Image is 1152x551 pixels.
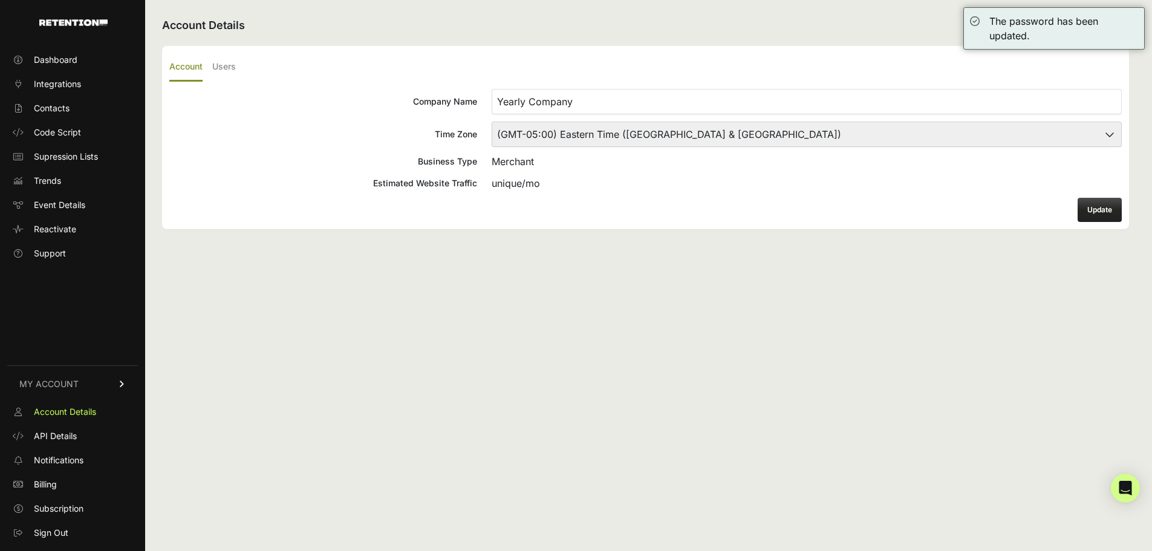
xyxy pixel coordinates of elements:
[34,454,83,466] span: Notifications
[1078,198,1122,222] button: Update
[169,177,477,189] div: Estimated Website Traffic
[212,53,236,82] label: Users
[169,53,203,82] label: Account
[989,14,1138,43] div: The password has been updated.
[1111,474,1140,503] div: Open Intercom Messenger
[34,503,83,515] span: Subscription
[7,147,138,166] a: Supression Lists
[492,154,1122,169] div: Merchant
[7,523,138,543] a: Sign Out
[7,365,138,402] a: MY ACCOUNT
[7,50,138,70] a: Dashboard
[7,99,138,118] a: Contacts
[34,223,76,235] span: Reactivate
[34,478,57,491] span: Billing
[34,199,85,211] span: Event Details
[7,244,138,263] a: Support
[7,499,138,518] a: Subscription
[7,195,138,215] a: Event Details
[169,96,477,108] div: Company Name
[492,122,1122,147] select: Time Zone
[34,247,66,259] span: Support
[19,378,79,390] span: MY ACCOUNT
[7,74,138,94] a: Integrations
[34,527,68,539] span: Sign Out
[34,54,77,66] span: Dashboard
[34,151,98,163] span: Supression Lists
[162,17,1129,34] h2: Account Details
[34,406,96,418] span: Account Details
[7,475,138,494] a: Billing
[34,102,70,114] span: Contacts
[492,176,1122,191] div: unique/mo
[492,89,1122,114] input: Company Name
[7,402,138,422] a: Account Details
[169,128,477,140] div: Time Zone
[7,220,138,239] a: Reactivate
[7,123,138,142] a: Code Script
[34,430,77,442] span: API Details
[39,19,108,26] img: Retention.com
[34,78,81,90] span: Integrations
[7,171,138,191] a: Trends
[7,426,138,446] a: API Details
[34,175,61,187] span: Trends
[34,126,81,139] span: Code Script
[169,155,477,168] div: Business Type
[7,451,138,470] a: Notifications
